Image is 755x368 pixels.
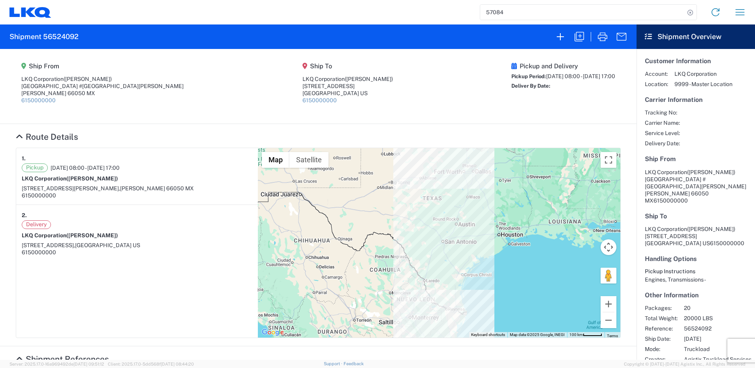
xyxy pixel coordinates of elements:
[302,90,393,97] div: [GEOGRAPHIC_DATA] US
[601,268,616,284] button: Drag Pegman onto the map to open Street View
[16,354,109,364] a: Hide Details
[645,325,678,332] span: Reference:
[260,327,286,338] img: Google
[21,97,56,103] a: 6150000000
[22,249,252,256] div: 6150000000
[601,239,616,255] button: Map camera controls
[674,81,732,88] span: 9999 - Master Location
[645,335,678,342] span: Ship Date:
[161,362,194,366] span: [DATE] 08:44:20
[289,152,329,168] button: Show satellite imagery
[344,361,364,366] a: Feedback
[645,96,747,103] h5: Carrier Information
[687,169,735,175] span: ([PERSON_NAME])
[75,242,140,248] span: [GEOGRAPHIC_DATA] US
[480,5,685,20] input: Shipment, tracking or reference number
[22,185,120,192] span: [STREET_ADDRESS][PERSON_NAME],
[345,76,393,82] span: ([PERSON_NAME])
[645,119,680,126] span: Carrier Name:
[569,332,583,337] span: 100 km
[73,362,104,366] span: [DATE] 09:51:12
[645,315,678,322] span: Total Weight:
[302,83,393,90] div: [STREET_ADDRESS]
[546,73,615,79] span: [DATE] 08:00 - [DATE] 17:00
[684,325,751,332] span: 56524092
[645,345,678,353] span: Mode:
[654,197,688,204] span: 6150000000
[645,140,680,147] span: Delivery Date:
[302,75,393,83] div: LKQ Corporation
[645,57,747,65] h5: Customer Information
[471,332,505,338] button: Keyboard shortcuts
[601,152,616,168] button: Toggle fullscreen view
[324,361,344,366] a: Support
[16,132,78,142] a: Hide Details
[710,240,744,246] span: 6150000000
[511,83,550,89] span: Deliver By Date:
[64,76,112,82] span: ([PERSON_NAME])
[645,81,668,88] span: Location:
[645,155,747,163] h5: Ship From
[645,212,747,220] h5: Ship To
[624,360,746,368] span: Copyright © [DATE]-[DATE] Agistix Inc., All Rights Reserved
[645,130,680,137] span: Service Level:
[645,255,747,263] h5: Handling Options
[645,304,678,312] span: Packages:
[645,276,747,283] div: Engines, Transmissions -
[21,62,184,70] h5: Ship From
[22,154,26,163] strong: 1.
[9,32,79,41] h2: Shipment 56524092
[687,226,735,232] span: ([PERSON_NAME])
[21,83,184,90] div: [GEOGRAPHIC_DATA] #[GEOGRAPHIC_DATA][PERSON_NAME]
[22,220,51,229] span: Delivery
[674,70,732,77] span: LKQ Corporation
[684,356,751,363] span: Agistix Truckload Services
[22,210,27,220] strong: 2.
[511,62,615,70] h5: Pickup and Delivery
[22,232,118,238] strong: LKQ Corporation
[645,70,668,77] span: Account:
[645,226,735,239] span: LKQ Corporation [STREET_ADDRESS]
[645,268,747,275] h6: Pickup Instructions
[66,232,118,238] span: ([PERSON_NAME])
[607,334,618,338] a: Terms
[22,163,48,172] span: Pickup
[684,335,751,342] span: [DATE]
[21,75,184,83] div: LKQ Corporation
[260,327,286,338] a: Open this area in Google Maps (opens a new window)
[567,332,605,338] button: Map Scale: 100 km per 45 pixels
[9,362,104,366] span: Server: 2025.17.0-16a969492de
[22,242,75,248] span: [STREET_ADDRESS],
[601,296,616,312] button: Zoom in
[684,304,751,312] span: 20
[645,169,747,204] address: [PERSON_NAME] 66050 MX
[51,164,120,171] span: [DATE] 08:00 - [DATE] 17:00
[108,362,194,366] span: Client: 2025.17.0-5dd568f
[637,24,755,49] header: Shipment Overview
[684,345,751,353] span: Truckload
[66,175,118,182] span: ([PERSON_NAME])
[120,185,194,192] span: [PERSON_NAME] 66050 MX
[22,175,118,182] strong: LKQ Corporation
[262,152,289,168] button: Show street map
[645,176,746,190] span: [GEOGRAPHIC_DATA] #[GEOGRAPHIC_DATA][PERSON_NAME]
[645,109,680,116] span: Tracking No:
[645,356,678,363] span: Creator:
[22,192,252,199] div: 6150000000
[645,225,747,247] address: [GEOGRAPHIC_DATA] US
[511,73,546,79] span: Pickup Period:
[645,169,687,175] span: LKQ Corporation
[302,97,337,103] a: 6150000000
[645,291,747,299] h5: Other Information
[302,62,393,70] h5: Ship To
[601,312,616,328] button: Zoom out
[510,332,565,337] span: Map data ©2025 Google, INEGI
[684,315,751,322] span: 20000 LBS
[21,90,184,97] div: [PERSON_NAME] 66050 MX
